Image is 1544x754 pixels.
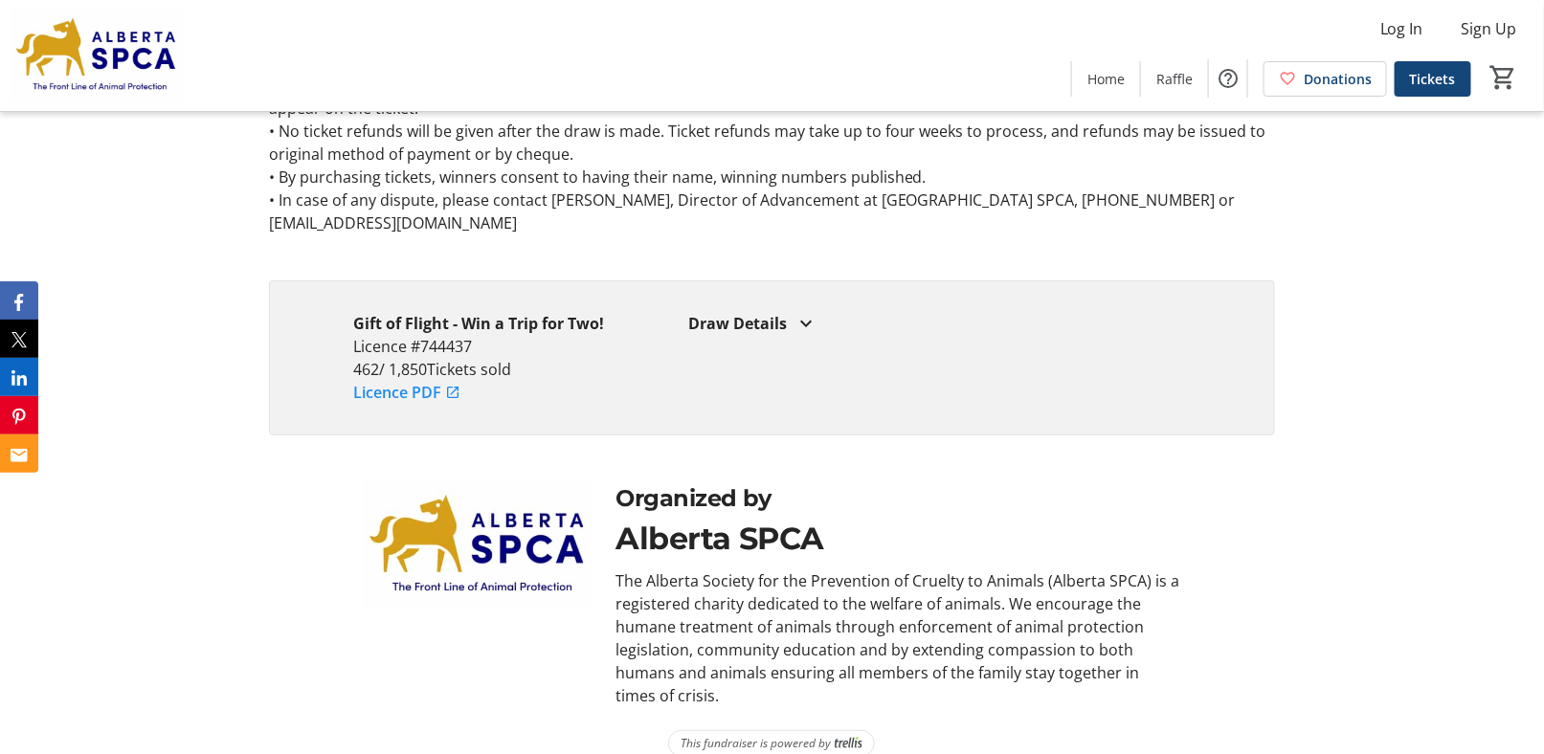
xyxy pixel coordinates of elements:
[269,166,1275,188] p: • By purchasing tickets, winners consent to having their name, winning numbers published.
[1446,13,1533,44] button: Sign Up
[269,188,1275,234] p: • In case of any dispute, please contact [PERSON_NAME], Director of Advancement at [GEOGRAPHIC_DA...
[364,481,593,610] img: Alberta SPCA logo
[11,8,182,103] img: Alberta SPCA's Logo
[1156,69,1193,89] span: Raffle
[1462,17,1517,40] span: Sign Up
[835,737,862,750] img: Trellis Logo
[1072,61,1140,97] a: Home
[615,516,1179,562] div: Alberta SPCA
[1380,17,1423,40] span: Log In
[1395,61,1471,97] a: Tickets
[1304,69,1372,89] span: Donations
[615,569,1179,707] div: The Alberta Society for the Prevention of Cruelty to Animals (Alberta SPCA) is a registered chari...
[1487,60,1521,95] button: Cart
[681,735,831,752] span: This fundraiser is powered by
[269,120,1275,166] p: • No ticket refunds will be given after the draw is made. Ticket refunds may take up to four week...
[1365,13,1439,44] button: Log In
[353,313,604,334] strong: Gift of Flight - Win a Trip for Two!
[353,381,460,404] a: Licence PDF
[1209,59,1247,98] button: Help
[1141,61,1208,97] a: Raffle
[688,312,1191,335] div: Draw Details
[353,358,604,381] p: 462 / 1,850 Tickets sold
[353,335,604,358] p: Licence #744437
[1410,69,1456,89] span: Tickets
[1264,61,1387,97] a: Donations
[615,481,1179,516] div: Organized by
[1087,69,1125,89] span: Home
